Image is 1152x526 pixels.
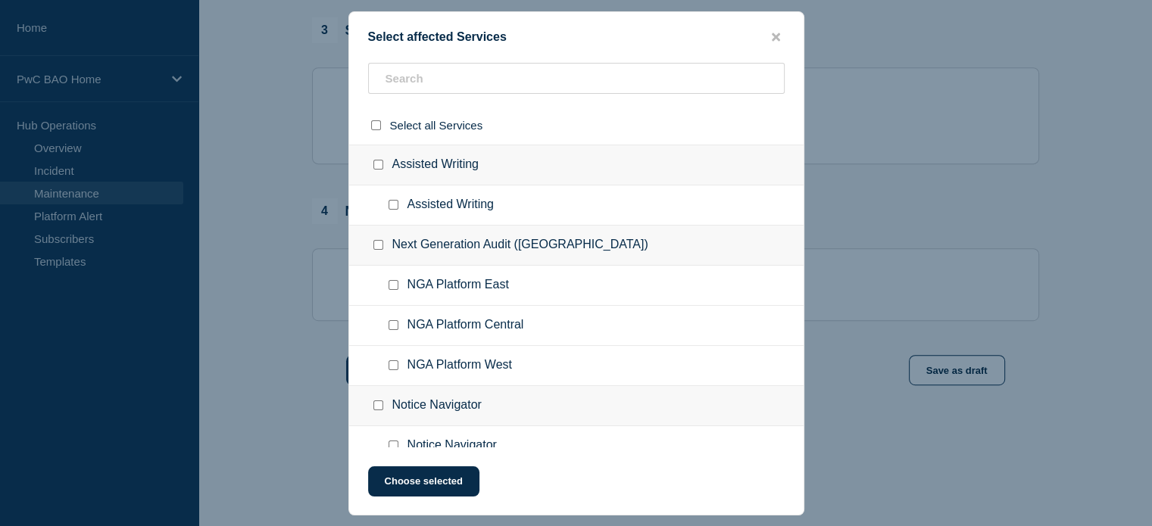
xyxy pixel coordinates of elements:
[390,119,483,132] span: Select all Services
[349,386,804,426] div: Notice Navigator
[389,320,398,330] input: NGA Platform Central checkbox
[371,120,381,130] input: select all checkbox
[373,400,383,410] input: Notice Navigator checkbox
[368,466,479,496] button: Choose selected
[349,30,804,45] div: Select affected Services
[373,240,383,250] input: Next Generation Audit (NGA) checkbox
[767,30,785,45] button: close button
[407,358,512,373] span: NGA Platform West
[389,360,398,370] input: NGA Platform West checkbox
[407,318,524,333] span: NGA Platform Central
[407,278,509,293] span: NGA Platform East
[389,280,398,290] input: NGA Platform East checkbox
[407,198,494,213] span: Assisted Writing
[349,145,804,185] div: Assisted Writing
[368,63,785,94] input: Search
[389,200,398,210] input: Assisted Writing checkbox
[407,438,497,453] span: Notice Navigator
[373,160,383,170] input: Assisted Writing checkbox
[389,440,398,450] input: Notice Navigator checkbox
[349,226,804,266] div: Next Generation Audit ([GEOGRAPHIC_DATA])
